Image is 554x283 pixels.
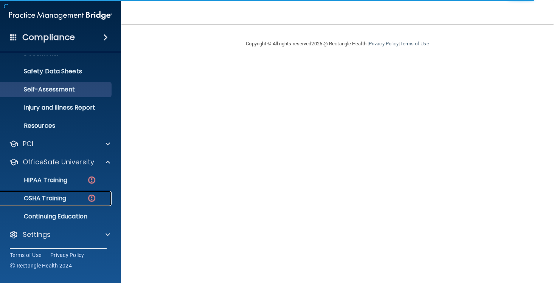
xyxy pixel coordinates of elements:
a: Terms of Use [400,41,429,46]
p: Continuing Education [5,213,108,220]
p: OfficeSafe University [23,158,94,167]
p: Safety Data Sheets [5,68,108,75]
p: OSHA Training [5,195,66,202]
h4: Compliance [22,32,75,43]
p: PCI [23,139,33,148]
p: Settings [23,230,51,239]
a: Privacy Policy [50,251,84,259]
img: PMB logo [9,8,112,23]
p: Self-Assessment [5,86,108,93]
p: Resources [5,122,108,130]
a: Privacy Policy [369,41,399,46]
span: Ⓒ Rectangle Health 2024 [10,262,72,269]
p: HIPAA Training [5,176,67,184]
a: OfficeSafe University [9,158,110,167]
img: danger-circle.6113f641.png [87,175,96,185]
p: Documents [5,49,108,57]
img: danger-circle.6113f641.png [87,193,96,203]
a: Settings [9,230,110,239]
a: Terms of Use [10,251,41,259]
p: Injury and Illness Report [5,104,108,111]
a: PCI [9,139,110,148]
div: Copyright © All rights reserved 2025 @ Rectangle Health | | [200,32,476,56]
iframe: Drift Widget Chat Controller [423,229,545,260]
